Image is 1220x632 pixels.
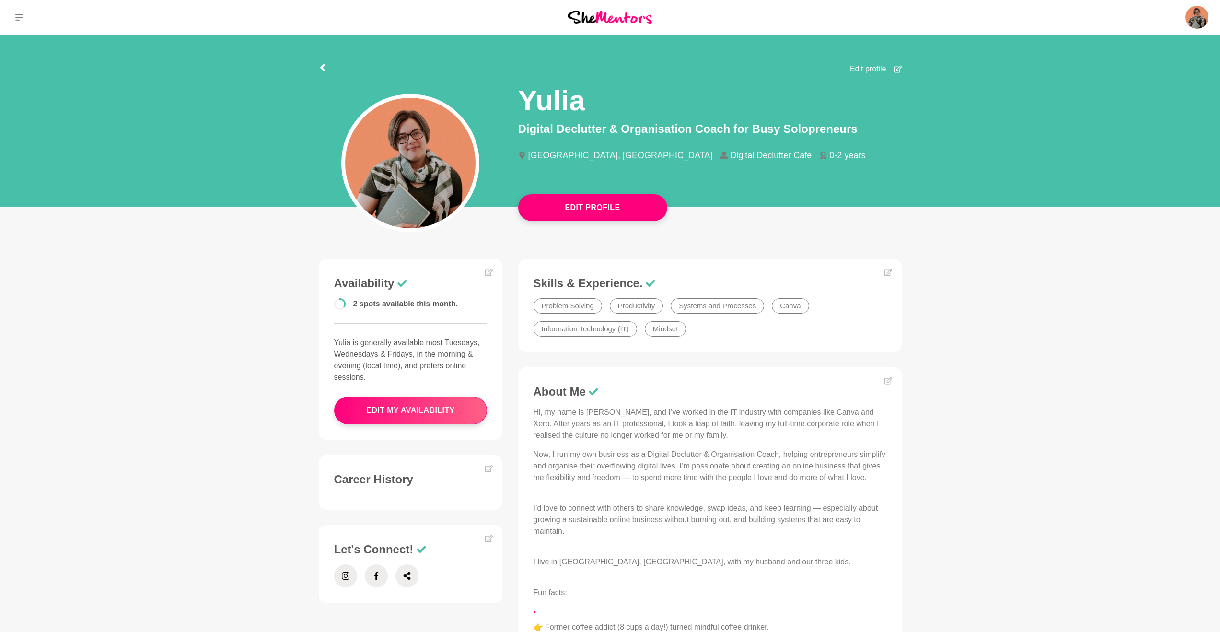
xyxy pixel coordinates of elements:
[334,276,488,291] h3: Availability
[334,337,488,383] p: Yulia is generally available most Tuesdays, Wednesdays & Fridays, in the morning & evening (local...
[334,542,488,557] h3: Let's Connect!
[334,564,357,587] a: Instagram
[365,564,388,587] a: Facebook
[518,120,902,138] p: Digital Declutter & Organisation Coach for Busy Solopreneurs
[819,151,873,160] li: 0-2 years
[534,587,886,598] p: Fun facts:
[334,397,488,424] button: edit my availability
[534,503,886,549] p: I’d love to connect with others to share knowledge, swap ideas, and keep learning — especially ab...
[534,385,886,399] h3: About Me
[534,276,886,291] h3: Skills & Experience.
[1185,6,1208,29] img: Yulia
[518,82,585,118] h1: Yulia
[334,472,488,487] h3: Career History
[568,11,652,23] img: She Mentors Logo
[534,407,886,441] p: Hi, my name is [PERSON_NAME], and I’ve worked in the IT industry with companies like Canva and Xe...
[850,63,886,75] span: Edit profile
[534,556,886,579] p: I live in [GEOGRAPHIC_DATA], [GEOGRAPHIC_DATA], with my husband and our three kids.
[353,300,458,308] span: 2 spots available this month.
[518,151,720,160] li: [GEOGRAPHIC_DATA], [GEOGRAPHIC_DATA]
[534,449,886,495] p: Now, I run my own business as a Digital Declutter & Organisation Coach, helping entrepreneurs sim...
[395,564,418,587] a: Share
[518,194,667,221] button: Edit Profile
[720,151,819,160] li: Digital Declutter Cafe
